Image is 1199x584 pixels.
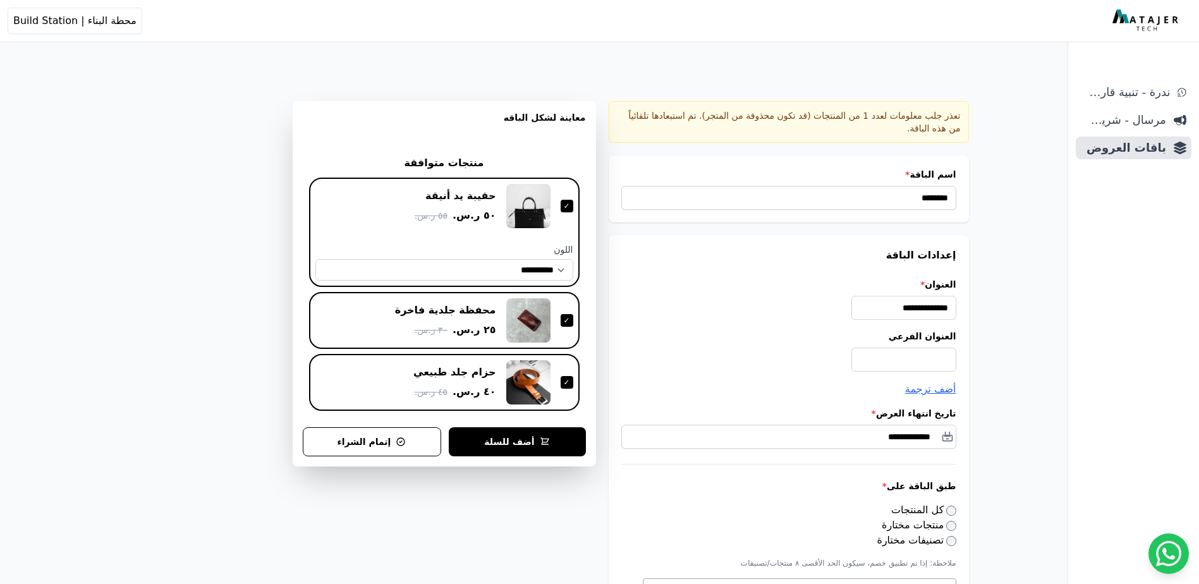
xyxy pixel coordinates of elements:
span: ٥٥ ر.س. [415,209,447,222]
span: ندرة - تنبية قارب علي النفاذ [1081,83,1170,101]
img: MatajerTech Logo [1112,9,1181,32]
img: محفظة جلدية فاخرة [506,298,551,343]
img: حقيبة يد أنيقة [506,184,551,228]
label: تصنيفات مختارة [877,534,956,546]
label: العنوان [621,278,956,291]
div: محفظة جلدية فاخرة [395,303,496,317]
label: تاريخ انتهاء العرض [621,407,956,420]
input: منتجات مختارة [946,521,956,531]
button: محطة البناء | Build Station [8,8,142,34]
span: ٤٠ ر.س. [453,384,496,399]
span: ٥٠ ر.س. [453,208,496,223]
div: حقيبة يد أنيقة [425,189,496,203]
label: منتجات مختارة [882,519,956,531]
span: أضف ترجمة [905,383,956,395]
img: حزام جلد طبيعي [506,360,551,405]
h3: معاينة لشكل الباقه [303,111,586,139]
label: اسم الباقة [621,168,956,181]
button: إتمام الشراء [303,427,441,456]
span: ٢٥ ر.س. [453,322,496,338]
label: اللون [554,243,573,257]
label: طبق الباقة على [621,480,956,492]
h2: منتجات متوافقة [405,155,484,171]
input: تصنيفات مختارة [946,536,956,546]
button: أضف للسلة [449,427,586,456]
span: ٣٠ ر.س. [415,324,447,337]
h3: إعدادات الباقة [621,248,956,263]
p: ملاحظة: إذا تم تطبيق خصم، سيكون الحد الأقصى ٨ منتجات/تصنيفات [621,558,956,568]
span: باقات العروض [1081,139,1166,157]
span: محطة البناء | Build Station [13,13,137,28]
div: حزام جلد طبيعي [413,365,496,379]
button: أضف ترجمة [905,382,956,397]
span: مرسال - شريط دعاية [1081,111,1166,129]
div: تعذر جلب معلومات لعدد 1 من المنتجات (قد تكون محذوفة من المتجر). تم استبعادها تلقائياً من هذه الباقة. [609,101,969,143]
label: كل المنتجات [891,504,956,516]
span: ٤٥ ر.س. [415,386,447,399]
label: العنوان الفرعي [621,330,956,343]
input: كل المنتجات [946,506,956,516]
